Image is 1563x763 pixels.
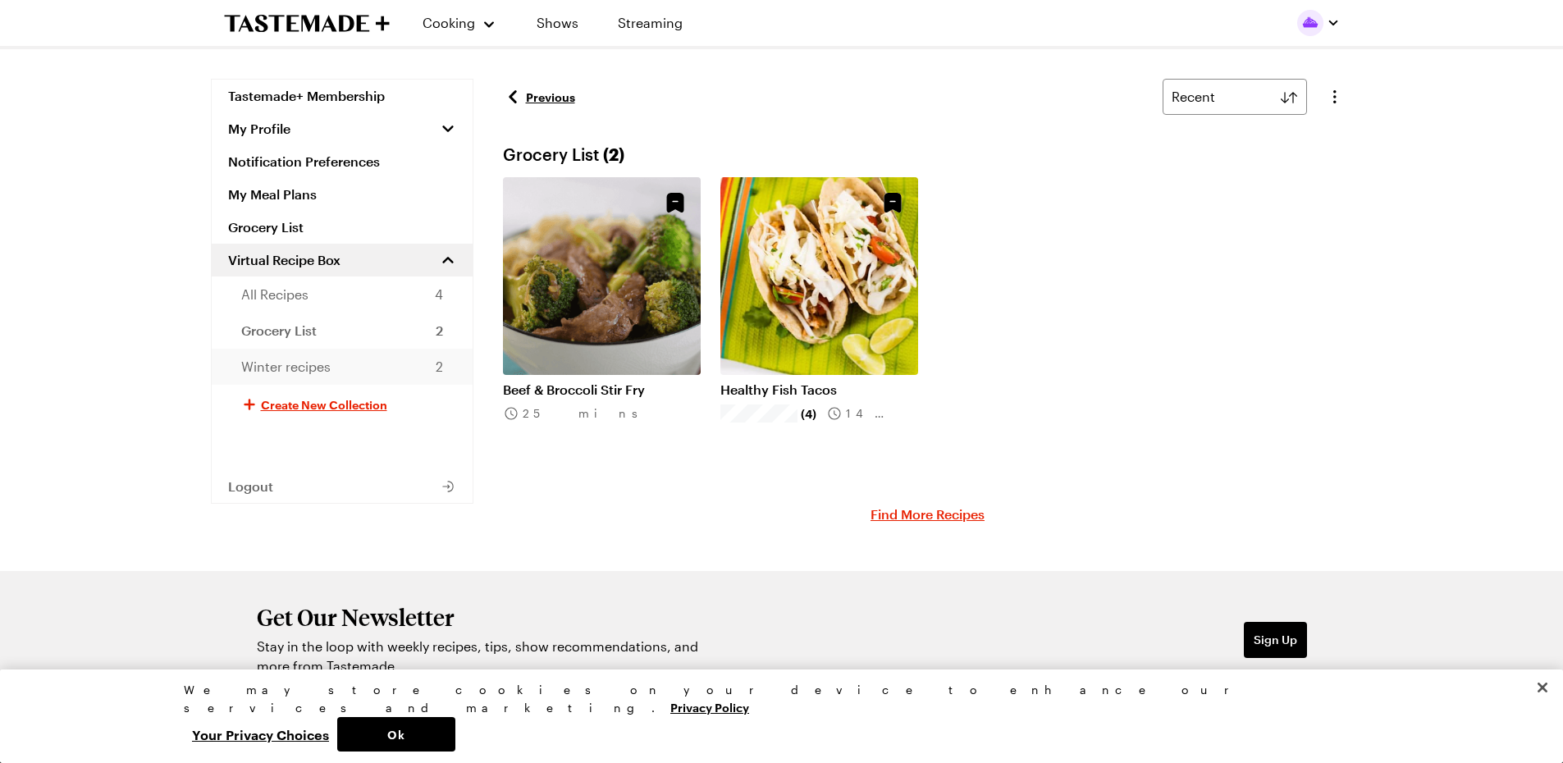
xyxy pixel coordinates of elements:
[212,349,473,385] a: Winter recipes2
[257,604,708,630] h2: Get Our Newsletter
[212,112,473,145] button: My Profile
[1524,669,1561,706] button: Close
[228,121,290,137] span: My Profile
[423,3,497,43] button: Cooking
[241,285,308,304] span: All Recipes
[212,145,473,178] a: Notification Preferences
[603,144,624,164] span: ( 2 )
[337,717,455,752] button: Ok
[212,80,473,112] a: Tastemade+ Membership
[503,144,624,164] h1: Grocery List
[435,285,443,304] span: 4
[670,699,749,715] a: More information about your privacy, opens in a new tab
[212,385,473,424] button: Create New Collection
[184,681,1365,717] div: We may store cookies on your device to enhance our services and marketing.
[224,14,390,33] a: To Tastemade Home Page
[212,178,473,211] a: My Meal Plans
[660,187,691,218] button: Unsave Recipe
[228,478,273,495] span: Logout
[1163,79,1307,115] button: Recent
[228,252,340,268] span: Virtual Recipe Box
[1297,10,1323,36] img: Profile picture
[212,313,473,349] a: Grocery List2
[423,15,475,30] span: Cooking
[1254,632,1297,648] span: Sign Up
[1244,622,1307,658] button: Sign Up
[503,381,701,398] a: Beef & Broccoli Stir Fry
[212,470,473,503] button: Logout
[184,717,337,752] button: Your Privacy Choices
[503,87,575,107] a: Previous
[212,211,473,244] a: Grocery List
[212,276,473,313] a: All Recipes4
[720,381,918,398] a: Healthy Fish Tacos
[1297,10,1340,36] button: Profile picture
[436,357,443,377] span: 2
[1172,87,1215,107] span: Recent
[257,637,708,676] p: Stay in the loop with weekly recipes, tips, show recommendations, and more from Tastemade.
[436,321,443,340] span: 2
[184,681,1365,752] div: Privacy
[241,357,331,377] span: Winter recipes
[871,505,985,524] a: Find More Recipes
[241,321,317,340] span: Grocery List
[877,187,908,218] button: Unsave Recipe
[261,396,387,413] span: Create New Collection
[212,244,473,276] a: Virtual Recipe Box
